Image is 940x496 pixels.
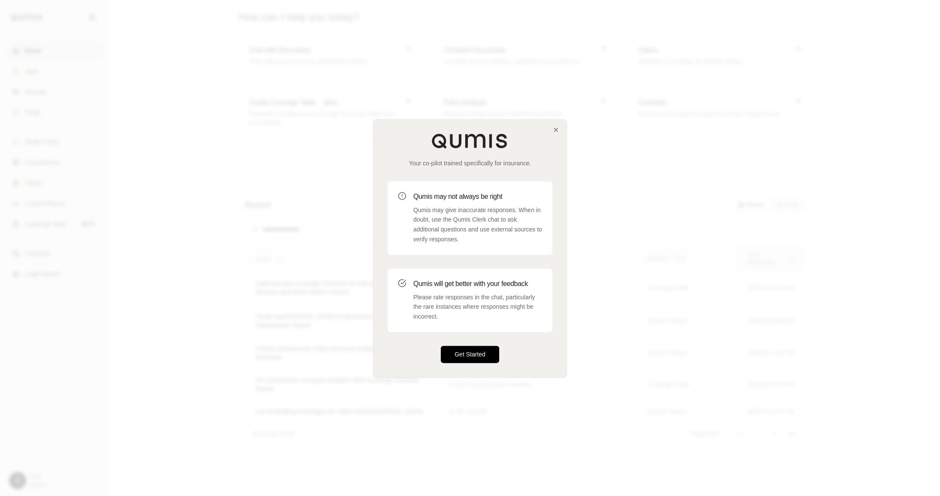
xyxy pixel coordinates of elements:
[441,346,499,363] button: Get Started
[431,133,509,149] img: Qumis Logo
[413,292,542,322] p: Please rate responses in the chat, particularly the rare instances where responses might be incor...
[413,279,542,289] h3: Qumis will get better with your feedback
[388,159,552,167] p: Your co-pilot trained specifically for insurance.
[413,192,542,202] h3: Qumis may not always be right
[413,205,542,244] p: Qumis may give inaccurate responses. When in doubt, use the Qumis Clerk chat to ask additional qu...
